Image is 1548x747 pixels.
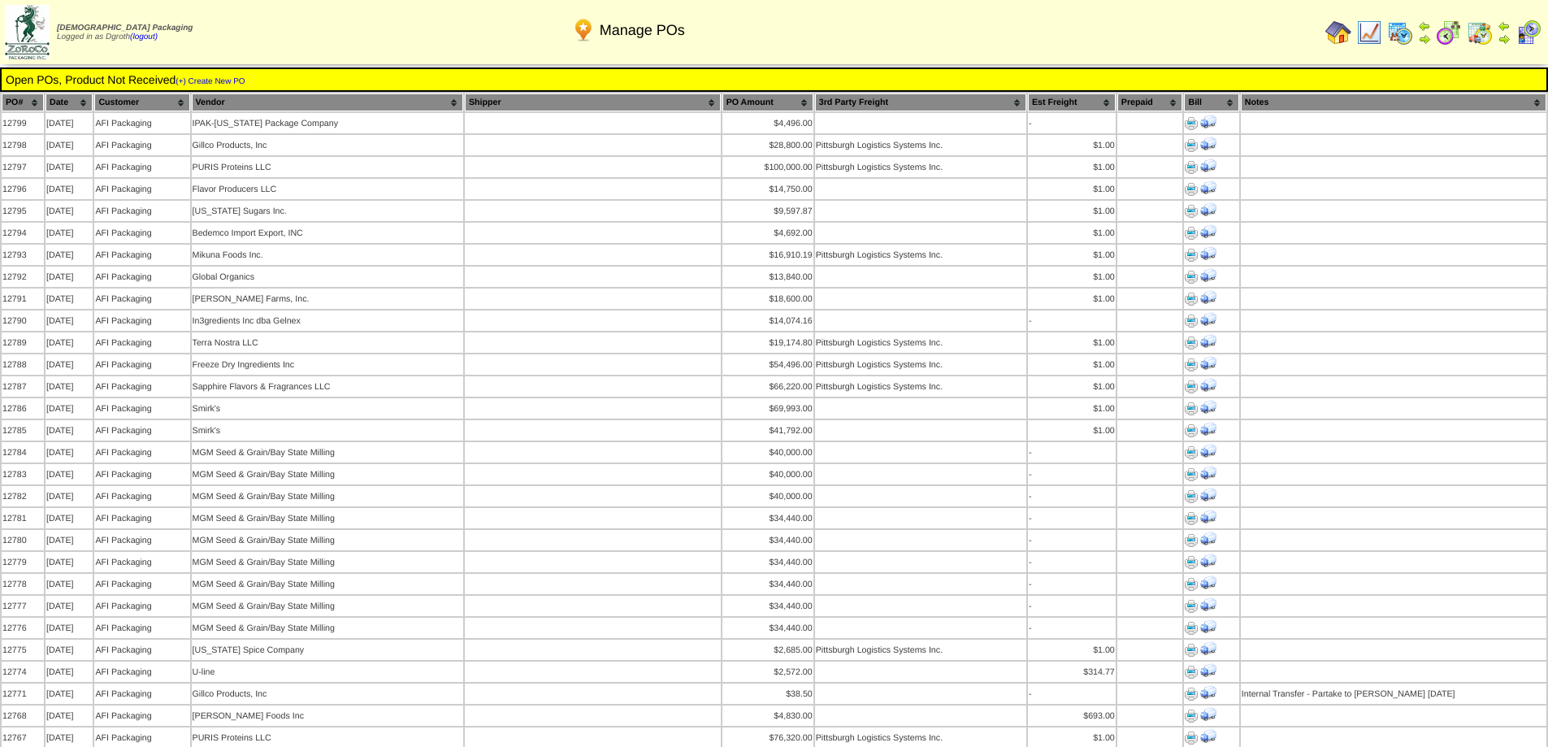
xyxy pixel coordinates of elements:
[46,157,93,177] td: [DATE]
[1200,706,1216,723] img: Print Receiving Document
[1185,688,1198,701] img: Print
[600,22,685,39] span: Manage POs
[1028,486,1116,506] td: -
[1028,684,1116,704] td: -
[1029,733,1115,743] div: $1.00
[1200,180,1216,196] img: Print Receiving Document
[723,536,813,545] div: $34,440.00
[1185,358,1198,371] img: Print
[723,470,813,480] div: $40,000.00
[46,464,93,484] td: [DATE]
[192,442,463,463] td: MGM Seed & Grain/Bay State Milling
[2,179,44,199] td: 12796
[94,311,189,331] td: AFI Packaging
[1028,508,1116,528] td: -
[723,404,813,414] div: $69,993.00
[2,420,44,441] td: 12785
[1467,20,1493,46] img: calendarinout.gif
[46,706,93,726] td: [DATE]
[1185,578,1198,591] img: Print
[2,486,44,506] td: 12782
[192,640,463,660] td: [US_STATE] Spice Company
[46,135,93,155] td: [DATE]
[192,135,463,155] td: Gillco Products, Inc
[1185,117,1198,130] img: Print
[723,163,813,172] div: $100,000.00
[94,508,189,528] td: AFI Packaging
[192,332,463,353] td: Terra Nostra LLC
[465,93,721,111] th: Shipper
[1185,556,1198,569] img: Print
[723,623,813,633] div: $34,440.00
[130,33,158,41] a: (logout)
[94,684,189,704] td: AFI Packaging
[192,354,463,375] td: Freeze Dry Ingredients Inc
[1515,20,1541,46] img: calendarcustomer.gif
[46,530,93,550] td: [DATE]
[1200,202,1216,218] img: Print Receiving Document
[46,354,93,375] td: [DATE]
[1029,667,1115,677] div: $314.77
[1185,402,1198,415] img: Print
[1184,93,1238,111] th: Bill
[94,662,189,682] td: AFI Packaging
[1200,224,1216,240] img: Print Receiving Document
[723,294,813,304] div: $18,600.00
[1200,136,1216,152] img: Print Receiving Document
[57,24,193,33] span: [DEMOGRAPHIC_DATA] Packaging
[46,179,93,199] td: [DATE]
[723,689,813,699] div: $38.50
[2,640,44,660] td: 12775
[94,552,189,572] td: AFI Packaging
[2,135,44,155] td: 12798
[1498,20,1511,33] img: arrowleft.gif
[2,706,44,726] td: 12768
[1418,33,1431,46] img: arrowright.gif
[1029,228,1115,238] div: $1.00
[1200,465,1216,481] img: Print Receiving Document
[815,245,1026,265] td: Pittsburgh Logistics Systems Inc.
[1325,20,1351,46] img: home.gif
[192,508,463,528] td: MGM Seed & Grain/Bay State Milling
[2,618,44,638] td: 12776
[1356,20,1382,46] img: line_graph.gif
[723,492,813,502] div: $40,000.00
[1185,644,1198,657] img: Print
[1200,399,1216,415] img: Print Receiving Document
[94,332,189,353] td: AFI Packaging
[46,574,93,594] td: [DATE]
[5,5,50,59] img: zoroco-logo-small.webp
[1185,161,1198,174] img: Print
[94,93,189,111] th: Customer
[94,464,189,484] td: AFI Packaging
[1185,666,1198,679] img: Print
[94,376,189,397] td: AFI Packaging
[1387,20,1413,46] img: calendarprod.gif
[1200,355,1216,371] img: Print Receiving Document
[2,376,44,397] td: 12787
[1185,622,1198,635] img: Print
[94,267,189,287] td: AFI Packaging
[1028,442,1116,463] td: -
[723,711,813,721] div: $4,830.00
[2,201,44,221] td: 12795
[1029,250,1115,260] div: $1.00
[46,245,93,265] td: [DATE]
[723,141,813,150] div: $28,800.00
[2,530,44,550] td: 12780
[2,332,44,353] td: 12789
[2,684,44,704] td: 12771
[1241,93,1546,111] th: Notes
[192,486,463,506] td: MGM Seed & Grain/Bay State Milling
[94,420,189,441] td: AFI Packaging
[815,93,1026,111] th: 3rd Party Freight
[192,596,463,616] td: MGM Seed & Grain/Bay State Milling
[723,645,813,655] div: $2,685.00
[1241,684,1546,704] td: Internal Transfer - Partake to [PERSON_NAME] [DATE]
[192,267,463,287] td: Global Organics
[1200,245,1216,262] img: Print Receiving Document
[94,618,189,638] td: AFI Packaging
[192,289,463,309] td: [PERSON_NAME] Farms, Inc.
[723,272,813,282] div: $13,840.00
[192,662,463,682] td: U-line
